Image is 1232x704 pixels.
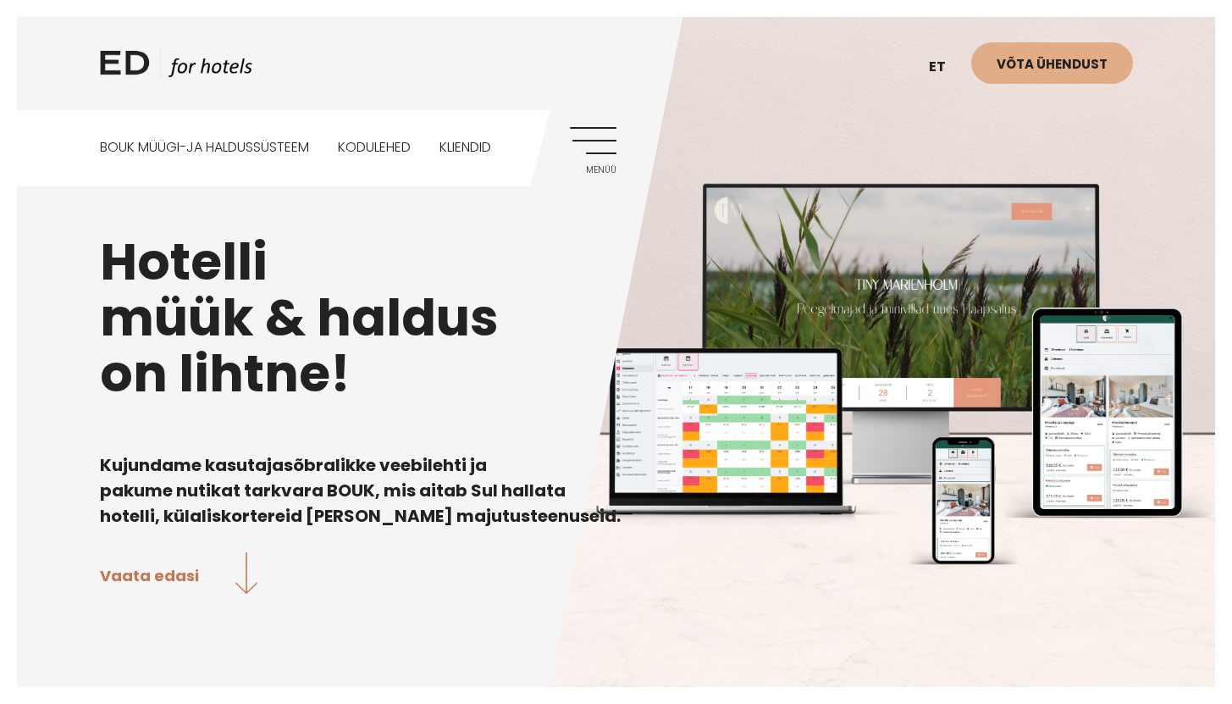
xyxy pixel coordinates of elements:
[338,110,411,186] a: Kodulehed
[920,47,971,88] a: et
[100,552,258,597] a: Vaata edasi
[439,110,491,186] a: Kliendid
[570,165,616,175] span: Menüü
[100,110,309,186] a: BOUK MÜÜGI-JA HALDUSSÜSTEEM
[100,47,252,89] a: ED HOTELS
[570,127,616,174] a: Menüü
[100,453,621,528] b: Kujundame kasutajasõbralikke veebilehti ja pakume nutikat tarkvara BOUK, mis aitab Sul hallata ho...
[100,234,1133,402] h1: Hotelli müük & haldus on lihtne!
[971,42,1133,84] a: Võta ühendust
